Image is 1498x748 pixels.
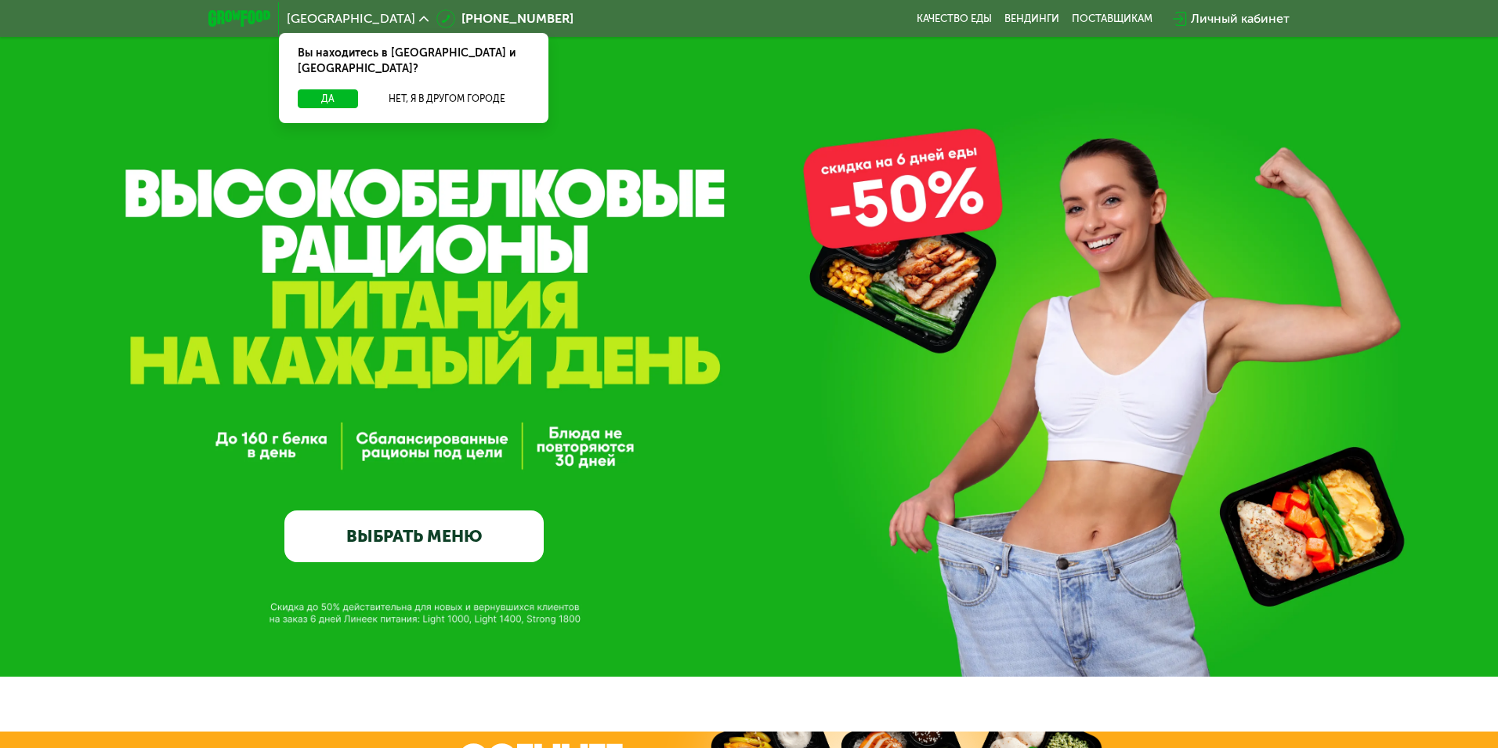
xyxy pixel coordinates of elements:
[917,13,992,25] a: Качество еды
[298,89,358,108] button: Да
[279,33,548,89] div: Вы находитесь в [GEOGRAPHIC_DATA] и [GEOGRAPHIC_DATA]?
[1191,9,1290,28] div: Личный кабинет
[287,13,415,25] span: [GEOGRAPHIC_DATA]
[1072,13,1152,25] div: поставщикам
[1004,13,1059,25] a: Вендинги
[364,89,530,108] button: Нет, я в другом городе
[436,9,574,28] a: [PHONE_NUMBER]
[284,510,544,562] a: ВЫБРАТЬ МЕНЮ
